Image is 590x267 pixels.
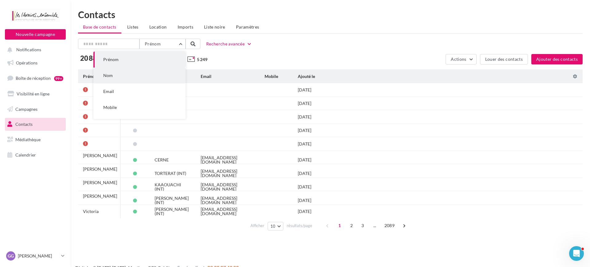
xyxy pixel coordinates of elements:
[18,253,59,259] p: [PERSON_NAME]
[103,57,119,62] span: Prénom
[5,250,66,262] a: GG [PERSON_NAME]
[83,180,117,185] div: [PERSON_NAME]
[197,56,207,63] span: 5 249
[268,222,283,230] button: 10
[16,75,51,81] span: Boîte de réception
[16,60,37,65] span: Opérations
[298,185,311,189] div: [DATE]
[15,122,33,127] span: Contacts
[80,55,101,62] span: 20 882
[204,40,254,48] button: Recherche avancée
[155,207,191,216] div: [PERSON_NAME] (INT)
[250,223,264,229] span: Afficher
[4,118,67,131] a: Contacts
[569,246,584,261] iframe: Intercom live chat
[93,68,186,83] button: Nom
[103,89,114,94] span: Email
[480,54,528,64] button: Louer des contacts
[347,221,357,230] span: 2
[531,54,583,64] button: Ajouter des contacts
[93,99,186,115] button: Mobile
[335,221,345,230] span: 1
[265,74,278,79] span: Mobile
[155,183,191,191] div: KAAOUACHI (INT)
[298,209,311,214] div: [DATE]
[298,74,315,79] span: Ajouté le
[201,169,255,178] div: [EMAIL_ADDRESS][DOMAIN_NAME]
[83,153,117,158] div: [PERSON_NAME]
[201,183,255,191] div: [EMAIL_ADDRESS][DOMAIN_NAME]
[4,72,67,85] a: Boîte de réception99+
[103,73,113,78] span: Nom
[17,91,49,96] span: Visibilité en ligne
[93,52,186,68] button: Prénom
[103,105,117,110] span: Mobile
[4,103,67,116] a: Campagnes
[83,194,117,198] div: [PERSON_NAME]
[54,76,63,81] div: 99+
[8,253,14,259] span: GG
[204,24,225,29] span: Liste noire
[298,101,311,106] div: [DATE]
[358,221,368,230] span: 3
[4,149,67,161] a: Calendrier
[201,74,211,79] span: Email
[451,56,466,62] span: Actions
[83,167,117,171] div: [PERSON_NAME]
[155,171,186,176] div: TORTERAT (INT)
[201,207,255,216] div: [EMAIL_ADDRESS][DOMAIN_NAME]
[382,221,397,230] span: 2089
[140,39,186,49] button: Prénom
[201,156,255,164] div: [EMAIL_ADDRESS][DOMAIN_NAME]
[270,224,276,229] span: 10
[5,29,66,40] button: Nouvelle campagne
[15,152,36,157] span: Calendrier
[298,158,311,162] div: [DATE]
[15,106,37,111] span: Campagnes
[298,115,311,119] div: [DATE]
[298,128,311,133] div: [DATE]
[155,196,191,205] div: [PERSON_NAME] (INT)
[83,74,98,79] span: Prénom
[446,54,476,64] button: Actions
[15,137,41,142] span: Médiathèque
[298,88,311,92] div: [DATE]
[178,24,193,29] span: Imports
[145,41,161,46] span: Prénom
[370,221,380,230] span: ...
[16,47,41,52] span: Notifications
[298,171,311,176] div: [DATE]
[83,209,99,214] div: Victoria
[287,223,312,229] span: résultats/page
[78,10,583,19] h1: Contacts
[127,24,139,29] span: Listes
[298,142,311,146] div: [DATE]
[149,24,167,29] span: Location
[155,158,169,162] div: CERNE
[236,24,259,29] span: Paramètres
[93,83,186,99] button: Email
[201,196,255,205] div: [EMAIL_ADDRESS][DOMAIN_NAME]
[4,56,67,69] a: Opérations
[4,133,67,146] a: Médiathèque
[298,198,311,203] div: [DATE]
[4,87,67,100] a: Visibilité en ligne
